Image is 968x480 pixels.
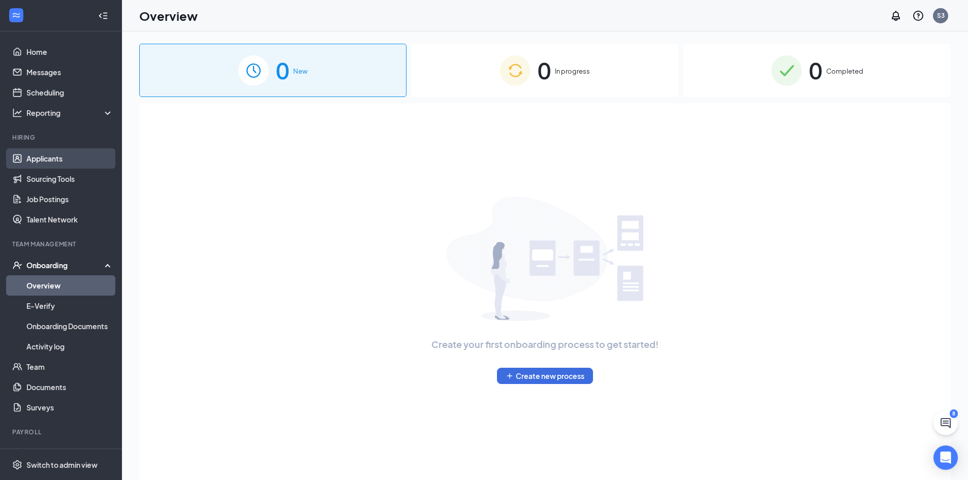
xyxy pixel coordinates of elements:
button: PlusCreate new process [497,368,593,384]
a: Surveys [26,397,113,418]
div: 8 [950,409,958,418]
a: Home [26,42,113,62]
span: Completed [826,66,863,76]
span: 0 [809,53,822,88]
svg: Analysis [12,108,22,118]
svg: Settings [12,460,22,470]
a: PayrollCrown [26,443,113,463]
svg: ChatActive [940,417,952,429]
svg: Notifications [890,10,902,22]
a: Team [26,357,113,377]
a: Scheduling [26,82,113,103]
span: Create your first onboarding process to get started! [431,337,659,351]
a: Sourcing Tools [26,169,113,189]
button: ChatActive [933,411,958,435]
svg: WorkstreamLogo [11,10,21,20]
a: E-Verify [26,296,113,316]
a: Activity log [26,336,113,357]
a: Onboarding Documents [26,316,113,336]
span: New [293,66,307,76]
div: Onboarding [26,260,105,270]
div: Team Management [12,240,111,248]
div: S3 [937,11,945,20]
div: Open Intercom Messenger [933,445,958,470]
a: Talent Network [26,209,113,230]
span: 0 [276,53,289,88]
svg: Plus [506,372,514,380]
a: Messages [26,62,113,82]
span: 0 [538,53,551,88]
a: Overview [26,275,113,296]
a: Applicants [26,148,113,169]
div: Switch to admin view [26,460,98,470]
svg: QuestionInfo [912,10,924,22]
div: Hiring [12,133,111,142]
div: Reporting [26,108,114,118]
h1: Overview [139,7,198,24]
span: In progress [555,66,590,76]
a: Job Postings [26,189,113,209]
svg: Collapse [98,11,108,21]
svg: UserCheck [12,260,22,270]
a: Documents [26,377,113,397]
div: Payroll [12,428,111,436]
